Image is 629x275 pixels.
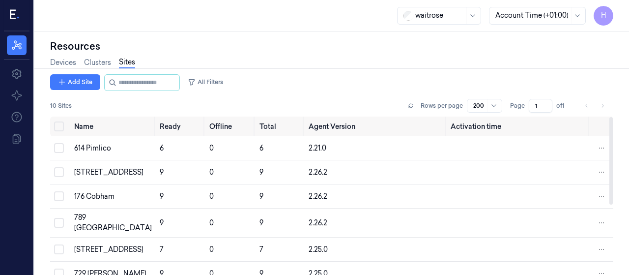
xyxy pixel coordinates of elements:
[50,74,100,90] button: Add Site
[54,191,64,201] button: Select row
[156,117,205,136] th: Ready
[54,218,64,228] button: Select row
[184,74,227,90] button: All Filters
[84,58,111,68] a: Clusters
[447,117,590,136] th: Activation time
[580,99,609,113] nav: pagination
[160,168,164,177] span: 9
[74,191,152,202] div: 176 Cobham
[309,168,327,177] span: 2.26.2
[70,117,156,136] th: Name
[259,192,263,201] span: 9
[209,218,214,227] span: 0
[309,245,328,254] span: 2.25.0
[421,101,463,110] p: Rows per page
[50,58,76,68] a: Devices
[74,167,152,178] div: [STREET_ADDRESS]
[160,192,164,201] span: 9
[54,143,64,153] button: Select row
[209,192,214,201] span: 0
[50,39,613,53] div: Resources
[556,101,572,110] span: of 1
[594,6,613,26] button: H
[259,168,263,177] span: 9
[510,101,525,110] span: Page
[259,218,263,227] span: 9
[309,218,327,227] span: 2.26.2
[309,192,327,201] span: 2.26.2
[305,117,447,136] th: Agent Version
[160,218,164,227] span: 9
[205,117,256,136] th: Offline
[259,144,263,153] span: 6
[54,244,64,254] button: Select row
[256,117,305,136] th: Total
[54,122,64,131] button: Select all
[74,244,152,255] div: [STREET_ADDRESS]
[209,144,214,153] span: 0
[160,144,164,153] span: 6
[160,245,164,254] span: 7
[309,144,326,153] span: 2.21.0
[74,213,152,233] div: 789 [GEOGRAPHIC_DATA]
[119,57,135,68] a: Sites
[259,245,263,254] span: 7
[54,167,64,177] button: Select row
[209,168,214,177] span: 0
[74,143,152,153] div: 614 Pimlico
[209,245,214,254] span: 0
[50,101,72,110] span: 10 Sites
